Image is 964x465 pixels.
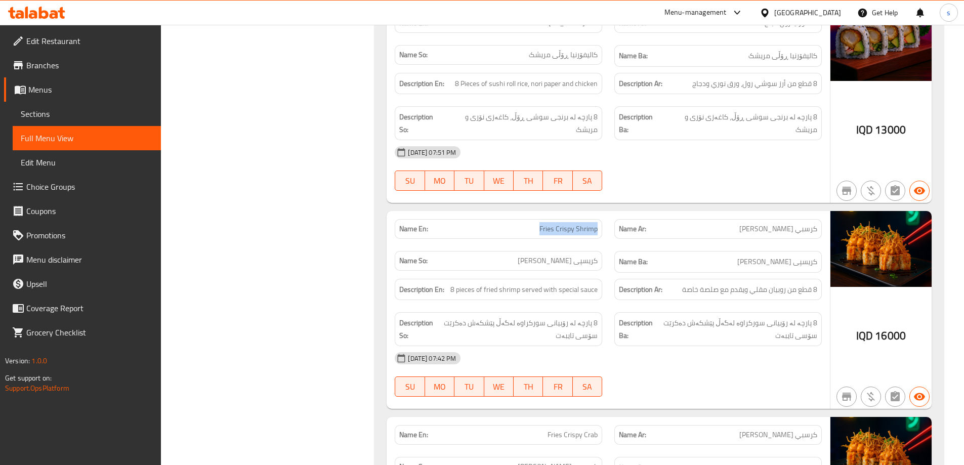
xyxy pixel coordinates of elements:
strong: Name En: [399,224,428,234]
span: SA [577,379,598,394]
span: Coverage Report [26,302,153,314]
span: 16000 [875,326,906,346]
span: Upsell [26,278,153,290]
span: WE [488,379,510,394]
a: Menus [4,77,161,102]
span: MO [429,379,450,394]
button: FR [543,171,572,191]
button: Not has choices [885,181,905,201]
span: 13000 [875,120,906,140]
span: Full Menu View [21,132,153,144]
span: SA [577,174,598,188]
button: SU [395,376,425,397]
span: FR [547,379,568,394]
strong: Description So: [399,111,443,136]
button: MO [425,376,454,397]
button: SA [573,171,602,191]
span: MO [429,174,450,188]
button: Purchased item [861,181,881,201]
span: کریسپی [PERSON_NAME] [737,256,817,268]
strong: Name Ar: [619,430,646,440]
span: Coupons [26,205,153,217]
span: كرسبي [PERSON_NAME] [739,224,817,234]
span: Chicken [US_STATE] Roll [523,18,598,28]
span: TU [458,379,480,394]
span: 8 پارچە لە رۆبیانی سورکراوە لەگەڵ پێشکەش دەکرێت سۆسی تایبەت [657,317,817,342]
a: Menu disclaimer [4,247,161,272]
a: Support.OpsPlatform [5,382,69,395]
strong: Description Ba: [619,317,655,342]
button: TH [514,171,543,191]
a: Grocery Checklist [4,320,161,345]
button: TH [514,376,543,397]
span: TH [518,379,539,394]
span: s [947,7,950,18]
img: %D9%83%D8%A7%D9%84%D9%81%D9%88%D8%B1%D9%86%D9%8A%D8%A7_%D8%B1%D9%88%D9%84_%D8%AF%D8%AC%D8%A7%D8%A... [830,5,932,81]
span: Menu disclaimer [26,253,153,266]
button: TU [454,171,484,191]
span: IQD [856,120,873,140]
span: كالفورنيا رول دجاج [765,18,817,28]
strong: Description So: [399,317,435,342]
span: Fries Crispy Shrimp [539,224,598,234]
strong: Description En: [399,77,444,90]
span: کالیفۆرنیا ڕۆڵی مریشک [529,50,598,60]
span: Promotions [26,229,153,241]
a: Promotions [4,223,161,247]
strong: Description En: [399,283,444,296]
span: SU [399,379,421,394]
a: Coupons [4,199,161,223]
span: TH [518,174,539,188]
span: FR [547,174,568,188]
span: WE [488,174,510,188]
span: Menus [28,83,153,96]
strong: Name En: [399,18,428,28]
span: SU [399,174,421,188]
span: کالیفۆرنیا ڕۆڵی مریشک [748,50,817,62]
button: SA [573,376,602,397]
button: TU [454,376,484,397]
button: Not branch specific item [836,387,857,407]
span: Fries Crispy Crab [548,430,598,440]
button: MO [425,171,454,191]
span: 8 قطع من أرز سوشي رول، ورق نوري ودجاج [692,77,817,90]
span: Sections [21,108,153,120]
span: Get support on: [5,371,52,385]
span: [DATE] 07:51 PM [404,148,460,157]
span: Edit Menu [21,156,153,168]
a: Upsell [4,272,161,296]
strong: Description Ar: [619,283,662,296]
button: FR [543,376,572,397]
strong: Description Ba: [619,111,663,136]
span: Edit Restaurant [26,35,153,47]
span: 8 قطع من روبيان مقلي ويقدم مع صلصة خاصة [682,283,817,296]
span: 8 پارچە لە رۆبیانی سورکراوە لەگەڵ پێشکەش دەکرێت سۆسی تایبەت [438,317,598,342]
div: [GEOGRAPHIC_DATA] [774,7,841,18]
strong: Description Ar: [619,77,662,90]
span: TU [458,174,480,188]
span: 8 pieces of fried shrimp served with special sauce [450,283,598,296]
span: [DATE] 07:42 PM [404,354,460,363]
span: 8 Pieces of sushi roll rice, nori paper and chicken [455,77,598,90]
a: Sections [13,102,161,126]
strong: Name Ba: [619,50,648,62]
span: IQD [856,326,873,346]
a: Edit Restaurant [4,29,161,53]
strong: Name En: [399,430,428,440]
span: كرسبي [PERSON_NAME] [739,430,817,440]
img: %D9%83%D8%B1%D8%B3%D8%A8%D9%8A_%D9%81%D8%B1%D8%A7%D9%8A%D8%B2_%D8%B1%D9%88%D8%A8%D9%8A%D8%A7%D9%8... [830,211,932,287]
button: Not branch specific item [836,181,857,201]
span: Branches [26,59,153,71]
a: Branches [4,53,161,77]
strong: Name Ar: [619,18,646,28]
span: Version: [5,354,30,367]
span: 8 پارچە لە برنجی سوشی ڕۆڵ، کاغەزی نۆری و مریشک [445,111,598,136]
span: کریسپی [PERSON_NAME] [518,256,598,266]
a: Full Menu View [13,126,161,150]
span: 1.0.0 [31,354,47,367]
strong: Name Ar: [619,224,646,234]
a: Edit Menu [13,150,161,175]
button: WE [484,376,514,397]
span: Grocery Checklist [26,326,153,339]
strong: Name Ba: [619,256,648,268]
